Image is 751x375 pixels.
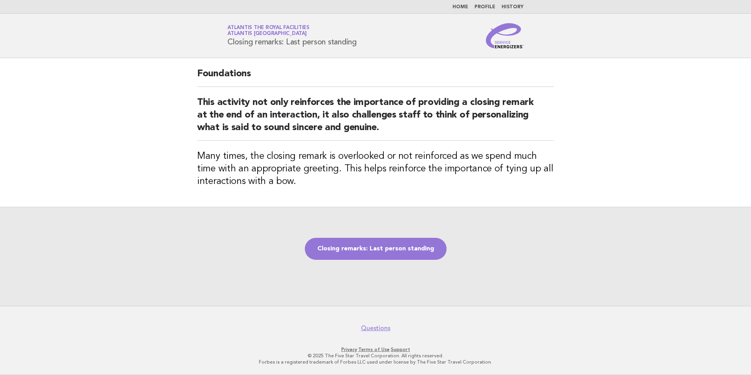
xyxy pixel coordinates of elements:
[391,347,410,352] a: Support
[227,25,310,36] a: Atlantis The Royal FacilitiesAtlantis [GEOGRAPHIC_DATA]
[135,353,616,359] p: © 2025 The Five Star Travel Corporation. All rights reserved.
[227,26,357,46] h1: Closing remarks: Last person standing
[452,5,468,9] a: Home
[474,5,495,9] a: Profile
[197,68,554,87] h2: Foundations
[197,96,554,141] h2: This activity not only reinforces the importance of providing a closing remark at the end of an i...
[197,150,554,188] h3: Many times, the closing remark is overlooked or not reinforced as we spend much time with an appr...
[502,5,524,9] a: History
[486,23,524,48] img: Service Energizers
[227,31,307,37] span: Atlantis [GEOGRAPHIC_DATA]
[135,346,616,353] p: · ·
[358,347,390,352] a: Terms of Use
[361,324,390,332] a: Questions
[135,359,616,365] p: Forbes is a registered trademark of Forbes LLC used under license by The Five Star Travel Corpora...
[305,238,447,260] a: Closing remarks: Last person standing
[341,347,357,352] a: Privacy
